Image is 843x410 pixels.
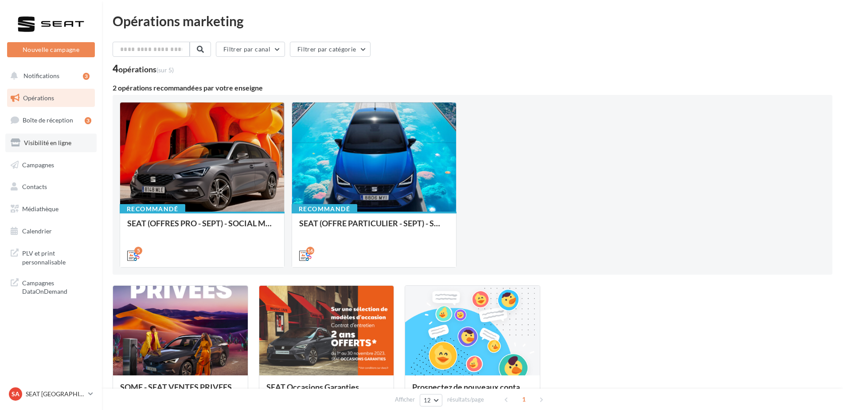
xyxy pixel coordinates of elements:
div: 5 [134,247,142,255]
span: PLV et print personnalisable [22,247,91,266]
a: Campagnes [5,156,97,174]
span: résultats/page [447,395,484,404]
div: Prospectez de nouveaux contacts [412,382,533,400]
a: PLV et print personnalisable [5,244,97,270]
div: SEAT Occasions Garanties [266,382,387,400]
a: SA SEAT [GEOGRAPHIC_DATA] [7,386,95,402]
a: Visibilité en ligne [5,134,97,152]
div: Recommandé [120,204,185,214]
div: SEAT (OFFRE PARTICULIER - SEPT) - SOCIAL MEDIA [299,219,449,237]
a: Contacts [5,177,97,196]
button: Notifications 3 [5,67,93,85]
span: Campagnes [22,161,54,168]
div: 4 [113,64,174,74]
div: Opérations marketing [113,14,832,28]
a: Campagnes DataOnDemand [5,273,97,300]
a: Boîte de réception3 [5,110,97,130]
div: SEAT (OFFRES PRO - SEPT) - SOCIAL MEDIA [127,219,277,237]
span: Opérations [23,94,54,102]
div: 3 [83,73,90,80]
p: SEAT [GEOGRAPHIC_DATA] [26,390,85,398]
div: 16 [306,247,314,255]
a: Calendrier [5,222,97,240]
span: SA [12,390,20,398]
span: Médiathèque [22,205,59,213]
button: Filtrer par canal [216,42,285,57]
div: Recommandé [292,204,357,214]
span: Notifications [23,72,59,79]
span: (sur 5) [156,66,174,74]
button: 12 [420,394,442,406]
span: Boîte de réception [23,116,73,124]
a: Médiathèque [5,200,97,218]
span: Calendrier [22,227,52,235]
span: Afficher [395,395,415,404]
span: Contacts [22,183,47,190]
span: 1 [517,392,531,406]
span: Campagnes DataOnDemand [22,277,91,296]
button: Filtrer par catégorie [290,42,371,57]
div: 3 [85,117,91,124]
button: Nouvelle campagne [7,42,95,57]
div: 2 opérations recommandées par votre enseigne [113,84,832,91]
div: SOME - SEAT VENTES PRIVEES [120,382,241,400]
span: Visibilité en ligne [24,139,71,146]
div: opérations [118,65,174,73]
a: Opérations [5,89,97,107]
span: 12 [424,397,431,404]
